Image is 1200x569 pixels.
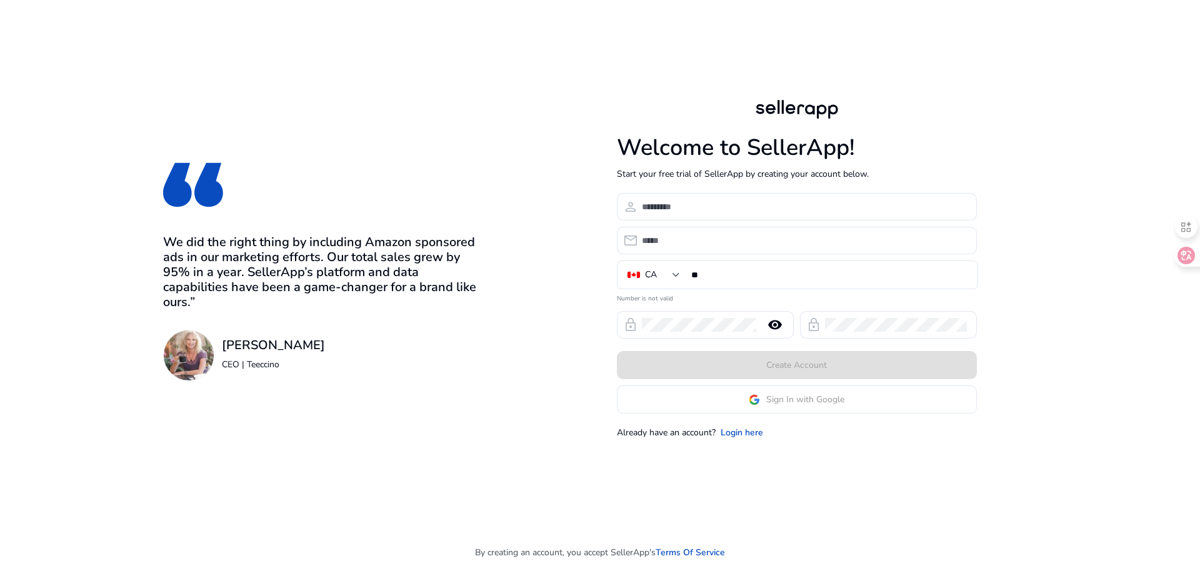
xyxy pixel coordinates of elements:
[222,338,325,353] h3: [PERSON_NAME]
[760,317,790,332] mat-icon: remove_red_eye
[623,199,638,214] span: person
[617,426,716,439] p: Already have an account?
[645,268,657,282] div: CA
[163,235,483,310] h3: We did the right thing by including Amazon sponsored ads in our marketing efforts. Our total sale...
[617,134,977,161] h1: Welcome to SellerApp!
[617,290,977,304] mat-error: Number is not valid
[222,358,325,371] p: CEO | Teeccino
[617,167,977,181] p: Start your free trial of SellerApp by creating your account below.
[623,317,638,332] span: lock
[623,233,638,248] span: email
[656,546,725,559] a: Terms Of Service
[806,317,821,332] span: lock
[721,426,763,439] a: Login here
